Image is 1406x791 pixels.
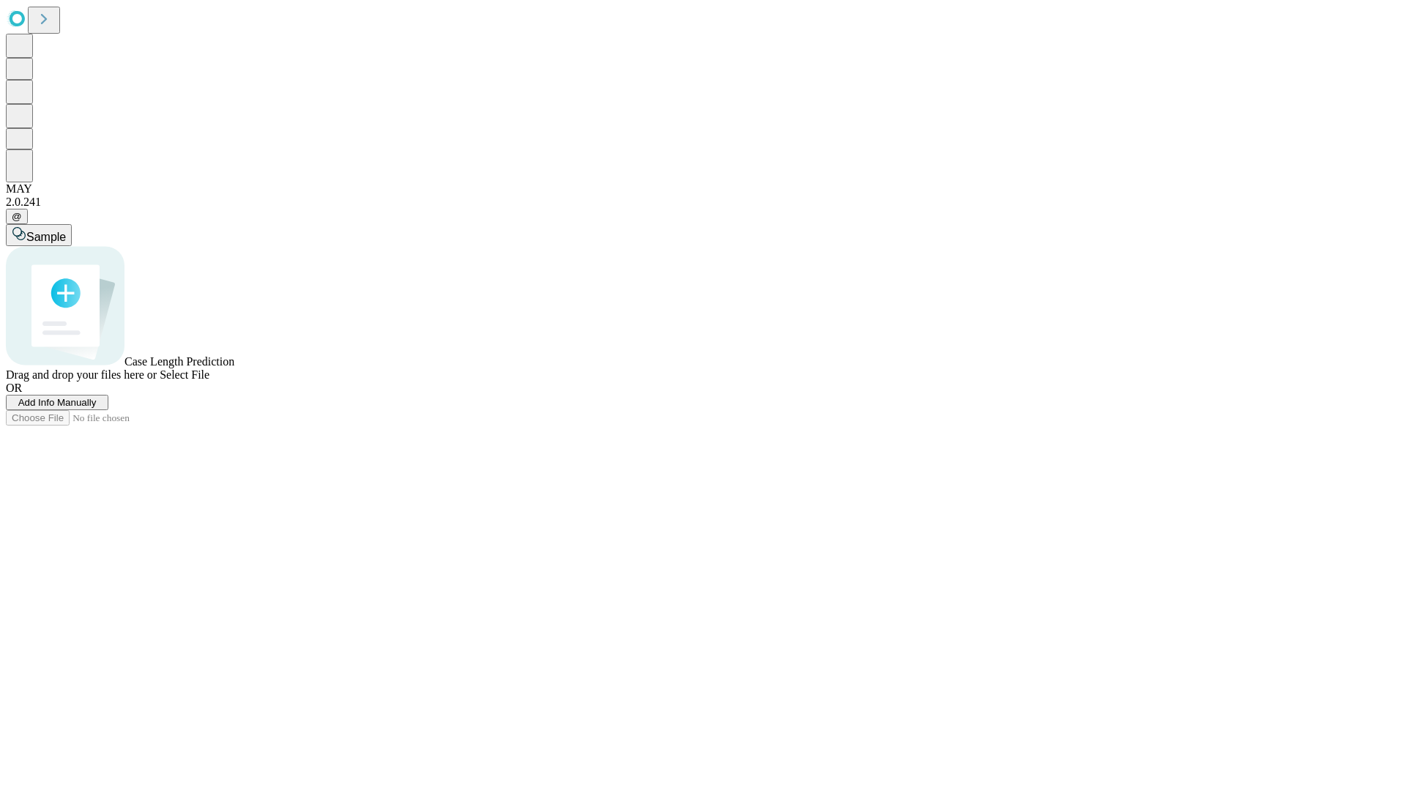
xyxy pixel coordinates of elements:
span: Drag and drop your files here or [6,368,157,381]
button: Add Info Manually [6,395,108,410]
span: Sample [26,231,66,243]
button: @ [6,209,28,224]
span: @ [12,211,22,222]
div: 2.0.241 [6,196,1400,209]
button: Sample [6,224,72,246]
span: Select File [160,368,209,381]
span: Add Info Manually [18,397,97,408]
div: MAY [6,182,1400,196]
span: Case Length Prediction [124,355,234,368]
span: OR [6,382,22,394]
